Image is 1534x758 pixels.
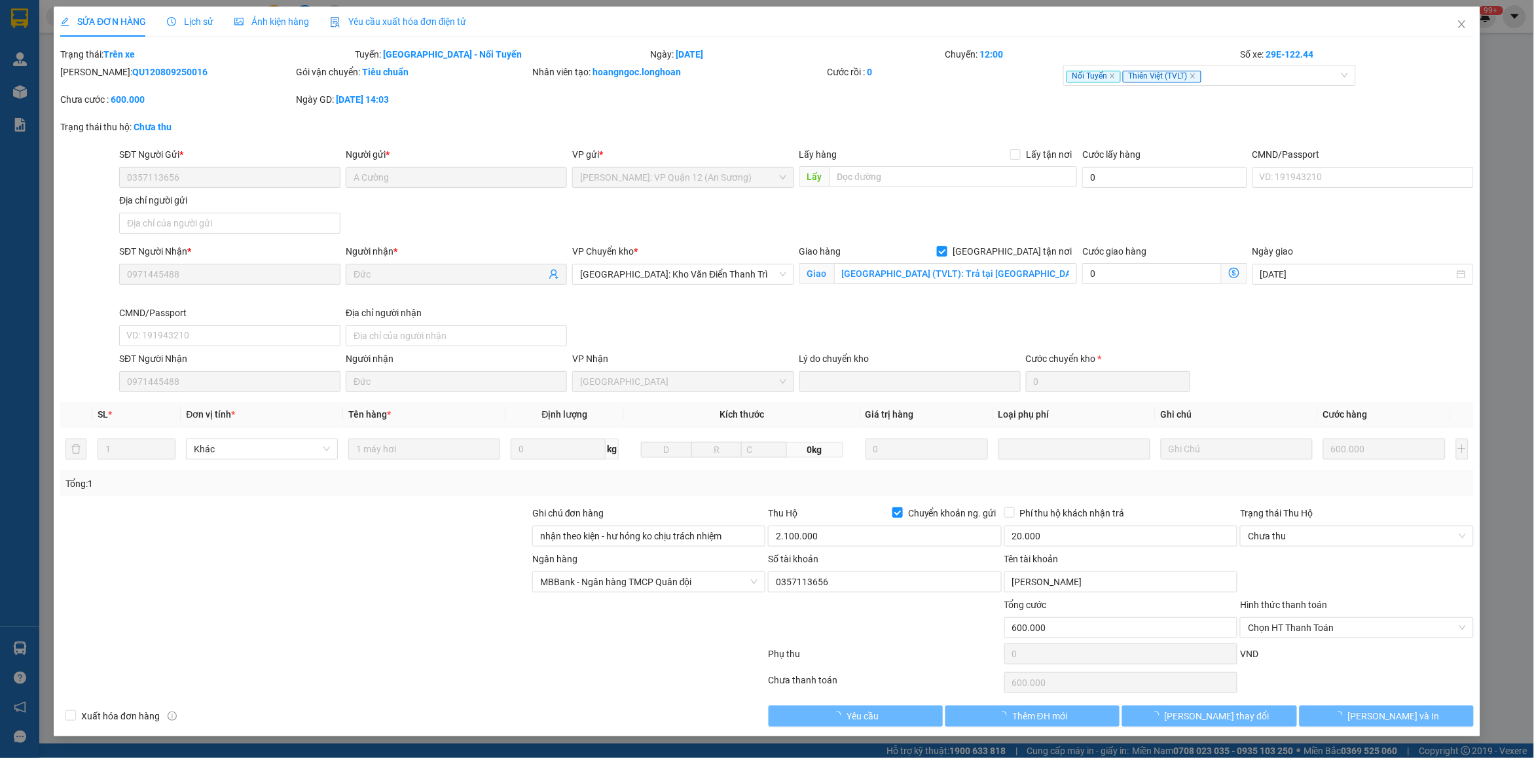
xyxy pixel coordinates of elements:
b: [GEOGRAPHIC_DATA] - Nối Tuyến [384,49,522,60]
div: VP gửi [572,147,794,162]
div: CMND/Passport [119,306,340,320]
input: Tên tài khoản [1004,571,1237,592]
b: hoangngoc.longhoan [593,67,681,77]
span: 0kg [787,442,843,458]
span: [GEOGRAPHIC_DATA] tận nơi [947,244,1077,259]
button: [PERSON_NAME] thay đổi [1122,706,1296,727]
span: close [1457,19,1467,29]
span: Thiên Việt (TVLT) [1123,71,1201,82]
span: Đơn vị tính [186,409,235,420]
span: Hà Giang [580,372,786,391]
input: Ghi chú đơn hàng [532,526,765,547]
b: 12:00 [980,49,1004,60]
div: SĐT Người Nhận [119,352,340,366]
span: Chọn HT Thanh Toán [1248,618,1465,638]
div: SĐT Người Nhận [119,244,340,259]
span: loading [998,711,1012,720]
div: Chưa cước : [60,92,293,107]
span: Xuất hóa đơn hàng [76,709,165,723]
th: Loại phụ phí [993,402,1156,427]
span: Kích thước [720,409,764,420]
div: Lý do chuyển kho [799,352,1021,366]
div: Số xe: [1239,47,1474,62]
span: Giá trị hàng [866,409,914,420]
label: Số tài khoản [768,554,818,564]
input: Ghi Chú [1161,439,1313,460]
span: Thêm ĐH mới [1012,709,1067,723]
label: Ngày giao [1252,246,1294,257]
button: Thêm ĐH mới [945,706,1120,727]
span: VP Chuyển kho [572,246,634,257]
b: [DATE] 14:03 [336,94,389,105]
span: Ảnh kiện hàng [234,16,309,27]
input: Địa chỉ của người nhận [346,325,567,346]
span: picture [234,17,244,26]
b: Chưa thu [134,122,172,132]
span: [PERSON_NAME] thay đổi [1165,709,1269,723]
div: Nhân viên tạo: [532,65,825,79]
input: Giao tận nơi [834,263,1078,284]
div: Trạng thái thu hộ: [60,120,353,134]
input: R [691,442,742,458]
span: Phí thu hộ khách nhận trả [1015,506,1130,520]
label: Hình thức thanh toán [1240,600,1327,610]
span: Giao [799,263,834,284]
div: Trạng thái: [59,47,354,62]
span: SỬA ĐƠN HÀNG [60,16,146,27]
span: Hồ Chí Minh: VP Quận 12 (An Sương) [580,168,786,187]
div: Trạng thái Thu Hộ [1240,506,1473,520]
div: Phụ thu [767,647,1002,670]
div: Tuyến: [354,47,649,62]
div: [PERSON_NAME]: [60,65,293,79]
input: Dọc đường [830,166,1078,187]
span: SL [98,409,108,420]
input: VD: Bàn, Ghế [348,439,500,460]
button: Yêu cầu [769,706,943,727]
input: 0 [866,439,988,460]
button: [PERSON_NAME] và In [1300,706,1474,727]
span: loading [1334,711,1348,720]
b: 0 [867,67,873,77]
div: SĐT Người Gửi [119,147,340,162]
button: plus [1456,439,1469,460]
label: Ghi chú đơn hàng [532,508,604,518]
b: Trên xe [103,49,135,60]
span: Chuyển khoản ng. gửi [903,506,1002,520]
input: Số tài khoản [768,571,1001,592]
div: Cước chuyển kho [1026,352,1191,366]
span: close [1109,73,1116,79]
div: Địa chỉ người nhận [346,306,567,320]
input: Cước giao hàng [1082,263,1222,284]
span: Tổng cước [1004,600,1047,610]
div: Tổng: 1 [65,477,592,491]
span: kg [606,439,619,460]
div: Địa chỉ người gửi [119,193,340,208]
label: Tên tài khoản [1004,554,1059,564]
b: Tiêu chuẩn [362,67,409,77]
span: Yêu cầu xuất hóa đơn điện tử [330,16,467,27]
button: delete [65,439,86,460]
label: Cước giao hàng [1082,246,1146,257]
span: dollar-circle [1229,268,1239,278]
b: [DATE] [676,49,703,60]
b: QU120809250016 [132,67,208,77]
div: Chuyến: [944,47,1239,62]
div: Người nhận [346,244,567,259]
span: Nối Tuyến [1067,71,1121,82]
div: VP Nhận [572,352,794,366]
span: Yêu cầu [847,709,879,723]
div: Ngày: [649,47,944,62]
span: MBBank - Ngân hàng TMCP Quân đội [540,572,758,592]
span: Thu Hộ [768,508,797,518]
span: close [1190,73,1196,79]
span: info-circle [168,712,177,721]
div: Cước rồi : [828,65,1061,79]
span: Hà Nội: Kho Văn Điển Thanh Trì [580,264,786,284]
div: Chưa thanh toán [767,673,1002,696]
span: Định lượng [542,409,588,420]
b: 29E-122.44 [1266,49,1313,60]
span: Cước hàng [1323,409,1368,420]
span: Giao hàng [799,246,841,257]
span: [PERSON_NAME] và In [1348,709,1440,723]
label: Ngân hàng [532,554,577,564]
